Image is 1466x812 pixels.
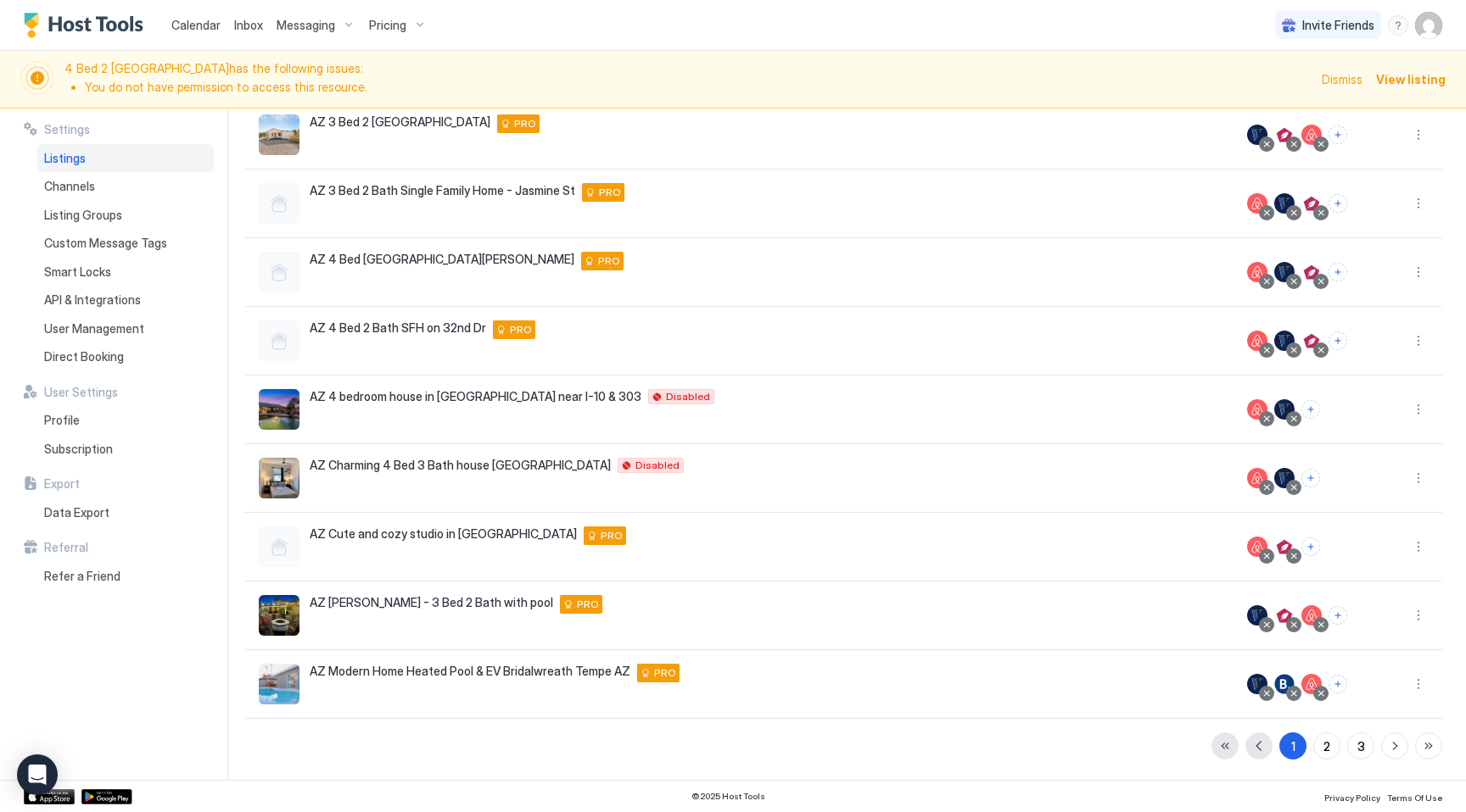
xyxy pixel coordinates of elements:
[1415,12,1442,39] div: User profile
[64,61,1312,97] span: 4 Bed 2 [GEOGRAPHIC_DATA] has the following issues:
[1301,469,1320,487] button: Connect channels
[1329,675,1347,693] button: Connect channels
[1408,605,1429,626] button: More options
[1329,606,1347,625] button: Connect channels
[1322,70,1362,88] div: Dismiss
[234,16,263,34] a: Inbox
[1324,793,1380,803] span: Privacy Policy
[1408,537,1429,557] button: More options
[85,80,1312,95] li: You do not have permission to access this resource.
[1408,125,1429,145] button: More options
[1408,468,1429,488] div: menu
[310,252,574,267] span: AZ 4 Bed [GEOGRAPHIC_DATA][PERSON_NAME]
[44,122,90,137] span: Settings
[24,13,151,38] a: Host Tools Logo
[44,292,141,308] span: API & Integrations
[44,179,95,194] span: Channels
[24,789,75,804] a: App Store
[259,664,299,704] div: listing image
[234,18,263,32] span: Inbox
[37,498,214,527] a: Data Export
[310,389,641,404] span: AZ 4 bedroom house in [GEOGRAPHIC_DATA] near I-10 & 303
[1408,605,1429,626] div: menu
[310,320,486,336] span: AZ 4 Bed 2 Bath SFH on 32nd Dr
[171,18,221,32] span: Calendar
[44,442,113,457] span: Subscription
[1408,193,1429,214] button: More options
[1329,331,1347,350] button: Connect channels
[1279,732,1307,759] button: 1
[510,322,532,337] span: PRO
[37,286,214,314] a: API & Integrations
[17,754,58,795] div: Open Intercom Messenger
[1347,732,1374,759] button: 3
[44,151,86,166] span: Listings
[654,665,676,681] span: PRO
[310,114,490,130] span: AZ 3 Bed 2 [GEOGRAPHIC_DATA]
[259,595,299,636] div: listing image
[37,342,214,371] a: Direct Booking
[1408,262,1429,282] button: More options
[1387,793,1442,803] span: Terms Of Use
[1388,15,1408,36] div: menu
[1329,125,1347,144] button: Connect channels
[44,569,120,584] span: Refer a Friend
[1408,537,1429,557] div: menu
[1376,70,1446,88] div: View listing
[577,597,599,612] span: PRO
[44,385,118,400] span: User Settings
[259,114,299,155] div: listing image
[259,389,299,430] div: listing image
[44,505,109,520] span: Data Export
[369,18,406,33] span: Pricing
[1408,468,1429,488] button: More options
[310,526,577,542] span: AZ Cute and cozy studio in [GEOGRAPHIC_DATA]
[1323,737,1330,755] div: 2
[1408,674,1429,694] div: menu
[44,321,144,336] span: User Management
[1313,732,1340,759] button: 2
[1329,194,1347,213] button: Connect channels
[37,314,214,343] a: User Management
[1302,18,1374,33] span: Invite Friends
[81,789,132,804] a: Google Play Store
[37,144,214,173] a: Listings
[171,16,221,34] a: Calendar
[310,183,575,198] span: AZ 3 Bed 2 Bath Single Family Home - Jasmine St
[44,476,80,492] span: Export
[1408,193,1429,214] div: menu
[1408,399,1429,420] div: menu
[44,264,111,280] span: Smart Locks
[310,458,611,473] span: AZ Charming 4 Bed 3 Bath house [GEOGRAPHIC_DATA]
[1329,263,1347,281] button: Connect channels
[37,172,214,201] a: Channels
[1408,674,1429,694] button: More options
[37,435,214,464] a: Subscription
[1291,737,1295,755] div: 1
[1387,787,1442,805] a: Terms Of Use
[1408,262,1429,282] div: menu
[37,562,214,591] a: Refer a Friend
[44,540,88,555] span: Referral
[277,18,335,33] span: Messaging
[1408,399,1429,420] button: More options
[37,258,214,286] a: Smart Locks
[1408,125,1429,145] div: menu
[44,413,80,428] span: Profile
[601,528,623,543] span: PRO
[1301,400,1320,419] button: Connect channels
[1324,787,1380,805] a: Privacy Policy
[1301,537,1320,556] button: Connect channels
[514,116,536,131] span: PRO
[37,201,214,230] a: Listing Groups
[44,208,122,223] span: Listing Groups
[259,458,299,498] div: listing image
[37,406,214,435] a: Profile
[1357,737,1365,755] div: 3
[44,349,124,364] span: Direct Booking
[598,253,620,269] span: PRO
